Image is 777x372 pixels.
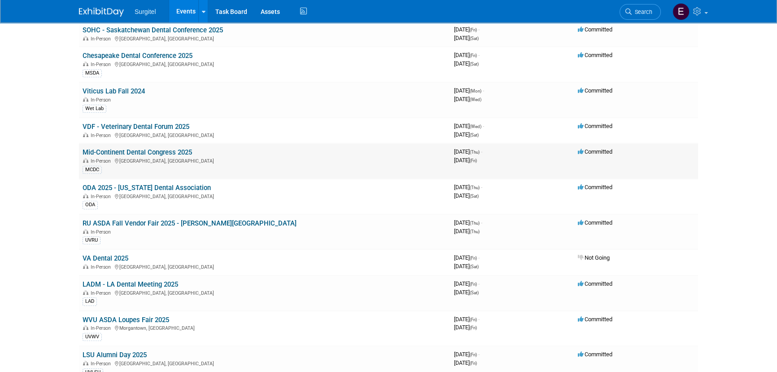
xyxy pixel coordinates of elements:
[454,35,479,41] span: [DATE]
[454,184,482,190] span: [DATE]
[470,158,477,163] span: (Fri)
[454,324,477,331] span: [DATE]
[91,36,113,42] span: In-Person
[83,290,88,295] img: In-Person Event
[483,123,484,129] span: -
[83,359,447,367] div: [GEOGRAPHIC_DATA], [GEOGRAPHIC_DATA]
[454,87,484,94] span: [DATE]
[83,280,178,288] a: LADM - LA Dental Meeting 2025
[470,352,477,357] span: (Fri)
[91,325,113,331] span: In-Person
[470,282,477,287] span: (Fri)
[578,123,612,129] span: Committed
[620,4,661,20] a: Search
[79,8,124,17] img: ExhibitDay
[83,361,88,365] img: In-Person Event
[83,201,98,209] div: ODA
[470,89,481,93] span: (Mon)
[91,361,113,367] span: In-Person
[83,148,192,156] a: Mid-Continent Dental Congress 2025
[454,351,480,358] span: [DATE]
[470,36,479,41] span: (Sat)
[83,184,211,192] a: ODA 2025 - [US_STATE] Dental Association
[470,133,479,137] span: (Sat)
[454,263,479,270] span: [DATE]
[470,229,480,234] span: (Thu)
[454,131,479,138] span: [DATE]
[83,316,169,324] a: WVU ASDA Loupes Fair 2025
[454,219,482,226] span: [DATE]
[454,157,477,164] span: [DATE]
[454,192,479,199] span: [DATE]
[83,123,189,131] a: VDF - Veterinary Dental Forum 2025
[578,26,612,33] span: Committed
[83,333,102,341] div: UVWV
[91,194,113,199] span: In-Person
[483,87,484,94] span: -
[83,36,88,40] img: In-Person Event
[91,290,113,296] span: In-Person
[83,351,147,359] a: LSU Alumni Day 2025
[470,361,477,366] span: (Fri)
[135,8,156,15] span: Surgitel
[83,60,447,67] div: [GEOGRAPHIC_DATA], [GEOGRAPHIC_DATA]
[83,297,97,306] div: LAD
[83,264,88,269] img: In-Person Event
[470,27,477,32] span: (Fri)
[672,3,690,20] img: Event Coordinator
[470,150,480,155] span: (Thu)
[578,148,612,155] span: Committed
[91,62,113,67] span: In-Person
[454,316,480,323] span: [DATE]
[83,69,102,77] div: MSDA
[91,97,113,103] span: In-Person
[481,184,482,190] span: -
[454,359,477,366] span: [DATE]
[454,123,484,129] span: [DATE]
[83,131,447,138] div: [GEOGRAPHIC_DATA], [GEOGRAPHIC_DATA]
[83,158,88,163] img: In-Person Event
[91,229,113,235] span: In-Person
[470,221,480,226] span: (Thu)
[83,133,88,137] img: In-Person Event
[454,254,480,261] span: [DATE]
[478,254,480,261] span: -
[83,52,192,60] a: Chesapeake Dental Conference 2025
[470,124,481,129] span: (Wed)
[470,97,481,102] span: (Wed)
[83,97,88,102] img: In-Person Event
[632,9,652,15] span: Search
[83,192,447,199] div: [GEOGRAPHIC_DATA], [GEOGRAPHIC_DATA]
[481,148,482,155] span: -
[454,289,479,296] span: [DATE]
[83,35,447,42] div: [GEOGRAPHIC_DATA], [GEOGRAPHIC_DATA]
[454,60,479,67] span: [DATE]
[470,53,477,58] span: (Fri)
[578,87,612,94] span: Committed
[470,256,477,261] span: (Fri)
[83,166,102,174] div: MCDC
[470,317,477,322] span: (Fri)
[83,289,447,296] div: [GEOGRAPHIC_DATA], [GEOGRAPHIC_DATA]
[478,52,480,58] span: -
[83,254,128,262] a: VA Dental 2025
[91,264,113,270] span: In-Person
[578,254,610,261] span: Not Going
[83,105,106,113] div: Wet Lab
[470,185,480,190] span: (Thu)
[470,264,479,269] span: (Sat)
[578,219,612,226] span: Committed
[470,194,479,199] span: (Sat)
[454,26,480,33] span: [DATE]
[454,280,480,287] span: [DATE]
[481,219,482,226] span: -
[454,96,481,102] span: [DATE]
[578,52,612,58] span: Committed
[578,316,612,323] span: Committed
[454,148,482,155] span: [DATE]
[91,133,113,138] span: In-Person
[91,158,113,164] span: In-Person
[454,228,480,235] span: [DATE]
[478,316,480,323] span: -
[83,219,297,227] a: RU ASDA Fall Vendor Fair 2025 - [PERSON_NAME][GEOGRAPHIC_DATA]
